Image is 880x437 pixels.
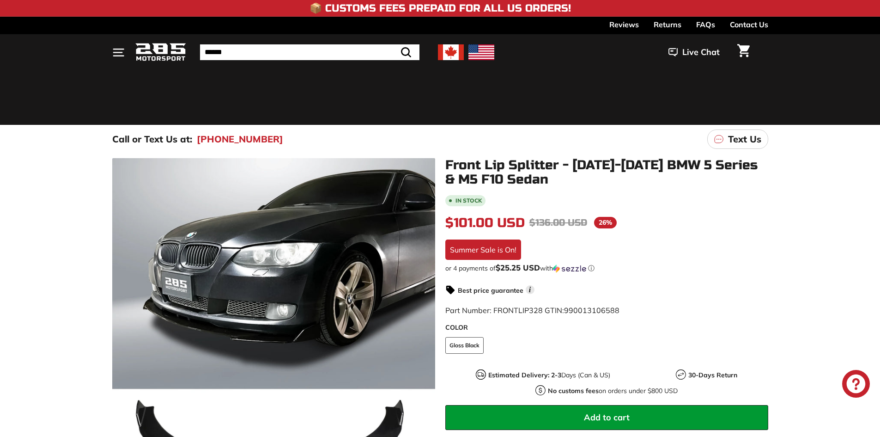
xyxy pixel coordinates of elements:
span: $101.00 USD [445,215,525,231]
span: Add to cart [584,412,630,423]
div: Summer Sale is On! [445,240,521,260]
a: Contact Us [730,17,768,32]
inbox-online-store-chat: Shopify online store chat [839,370,873,400]
input: Search [200,44,419,60]
p: Call or Text Us at: [112,132,192,146]
a: FAQs [696,17,715,32]
span: 26% [594,217,617,228]
strong: No customs fees [548,387,599,395]
strong: Best price guarantee [458,286,523,295]
h1: Front Lip Splitter - [DATE]-[DATE] BMW 5 Series & M5 F10 Sedan [445,158,768,187]
img: Logo_285_Motorsport_areodynamics_components [135,42,186,63]
b: In stock [455,198,482,203]
img: Sezzle [553,265,586,273]
div: or 4 payments of$25.25 USDwithSezzle Click to learn more about Sezzle [445,264,768,273]
p: on orders under $800 USD [548,386,678,396]
h4: 📦 Customs Fees Prepaid for All US Orders! [310,3,571,14]
a: Text Us [707,129,768,149]
span: Live Chat [682,46,720,58]
strong: 30-Days Return [688,371,737,379]
a: [PHONE_NUMBER] [197,132,283,146]
button: Live Chat [656,41,732,64]
div: or 4 payments of with [445,264,768,273]
a: Cart [732,37,755,68]
label: COLOR [445,323,768,332]
p: Days (Can & US) [488,370,610,380]
span: $25.25 USD [496,263,540,272]
p: Text Us [728,132,761,146]
a: Reviews [609,17,639,32]
strong: Estimated Delivery: 2-3 [488,371,561,379]
span: Part Number: FRONTLIP328 GTIN: [445,306,619,315]
span: $136.00 USD [529,217,587,228]
a: Returns [654,17,681,32]
span: i [526,285,534,294]
span: 990013106588 [564,306,619,315]
button: Add to cart [445,405,768,430]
